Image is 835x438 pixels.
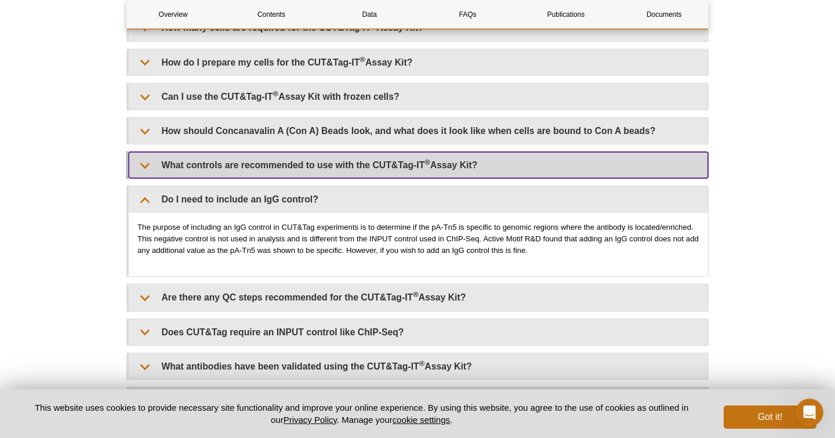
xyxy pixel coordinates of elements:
summary: How do I prepare my cells for the CUT&Tag-IT®Assay Kit? [129,49,708,75]
a: Overview [127,1,219,28]
summary: What antibodies have been validated using the CUT&Tag-IT®Assay Kit? [129,353,708,379]
sup: ® [360,55,365,63]
summary: What controls are recommended to use with the CUT&Tag-IT®Assay Kit? [129,152,708,178]
p: The purpose of including an IgG control in CUT&Tag experiments is to determine if the pA-Tn5 is s... [137,222,699,256]
summary: Are ChIP-Seq validated antibodies going to work with the CUT&Tag-IT®Assay Kit? [129,388,708,414]
a: Contents [225,1,317,28]
button: cookie settings [393,415,450,425]
summary: How should Concanavalin A (Con A) Beads look, and what does it look like when cells are bound to ... [129,118,708,144]
a: Privacy Policy [284,415,337,425]
a: Publications [520,1,612,28]
p: This website uses cookies to provide necessary site functionality and improve your online experie... [19,401,705,426]
summary: Does CUT&Tag require an INPUT control like ChIP-Seq? [129,319,708,345]
a: Data [324,1,416,28]
sup: ® [273,89,279,98]
summary: Are there any QC steps recommended for the CUT&Tag-IT®Assay Kit? [129,284,708,310]
summary: Can I use the CUT&Tag-IT®Assay Kit with frozen cells? [129,84,708,110]
button: Got it! [724,406,816,429]
sup: ® [424,158,430,166]
iframe: Intercom live chat [796,399,823,426]
a: Documents [618,1,710,28]
sup: ® [413,290,419,299]
summary: Do I need to include an IgG control? [129,186,708,212]
a: FAQs [422,1,514,28]
sup: ® [419,359,425,368]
